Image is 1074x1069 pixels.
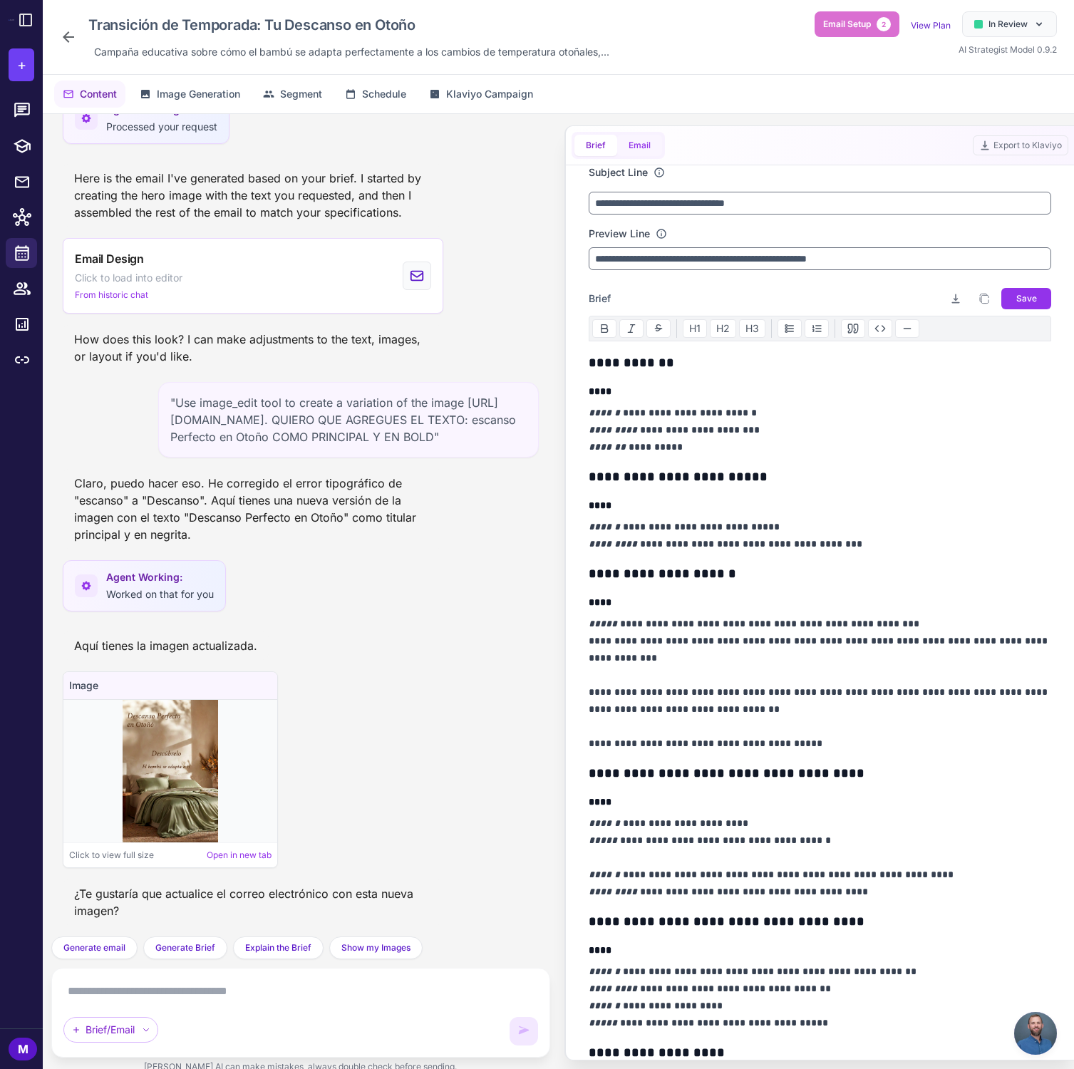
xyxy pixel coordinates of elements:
[944,287,967,310] button: Download brief
[9,48,34,81] button: +
[207,849,272,862] a: Open in new tab
[51,936,138,959] button: Generate email
[911,20,951,31] a: View Plan
[69,678,272,693] h4: Image
[63,325,443,371] div: How does this look? I can make adjustments to the text, images, or layout if you'd like.
[106,588,214,600] span: Worked on that for you
[574,135,617,156] button: Brief
[75,289,148,301] span: From historic chat
[341,941,411,954] span: Show my Images
[157,86,240,102] span: Image Generation
[75,250,144,267] span: Email Design
[9,1038,37,1060] div: M
[1014,1012,1057,1055] div: Chat abierto
[158,382,539,458] div: "Use image_edit tool to create a variation of the image [URL][DOMAIN_NAME]. QUIERO QUE AGREGUES E...
[106,569,214,585] span: Agent Working:
[959,44,1057,55] span: AI Strategist Model 0.9.2
[823,18,871,31] span: Email Setup
[63,164,443,227] div: Here is the email I've generated based on your brief. I started by creating the hero image with t...
[710,319,736,338] button: H2
[589,165,648,180] label: Subject Line
[88,41,615,63] div: Click to edit description
[1016,292,1037,305] span: Save
[63,631,269,660] div: Aquí tienes la imagen actualizada.
[106,120,217,133] span: Processed your request
[63,941,125,954] span: Generate email
[254,81,331,108] button: Segment
[131,81,249,108] button: Image Generation
[329,936,423,959] button: Show my Images
[280,86,322,102] span: Segment
[877,17,891,31] span: 2
[9,19,14,20] img: Raleon Logo
[362,86,406,102] span: Schedule
[155,941,215,954] span: Generate Brief
[69,849,154,862] span: Click to view full size
[988,18,1028,31] span: In Review
[815,11,899,37] button: Email Setup2
[739,319,765,338] button: H3
[973,287,996,310] button: Copy brief
[54,81,125,108] button: Content
[336,81,415,108] button: Schedule
[63,469,443,549] div: Claro, puedo hacer eso. He corregido el error tipográfico de "escanso" a "Descanso". Aquí tienes ...
[63,1017,158,1043] div: Brief/Email
[683,319,707,338] button: H1
[123,700,217,842] img: Image
[75,270,182,286] span: Click to load into editor
[617,135,662,156] button: Email
[589,226,650,242] label: Preview Line
[63,879,443,925] div: ¿Te gustaría que actualice el correo electrónico con esta nueva imagen?
[420,81,542,108] button: Klaviyo Campaign
[233,936,324,959] button: Explain the Brief
[245,941,311,954] span: Explain the Brief
[1001,288,1051,309] button: Save
[446,86,533,102] span: Klaviyo Campaign
[94,44,609,60] span: Campaña educativa sobre cómo el bambú se adapta perfectamente a los cambios de temperatura otoñal...
[589,291,611,306] span: Brief
[17,54,26,76] span: +
[586,139,606,152] span: Brief
[80,86,117,102] span: Content
[973,135,1068,155] button: Export to Klaviyo
[143,936,227,959] button: Generate Brief
[83,11,615,38] div: Click to edit campaign name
